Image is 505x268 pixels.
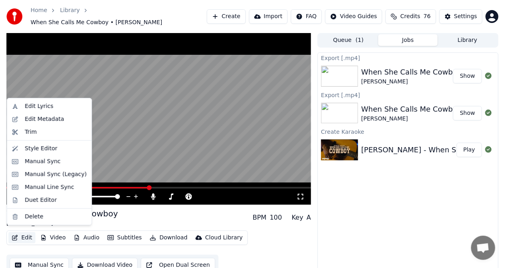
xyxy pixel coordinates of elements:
[319,34,378,46] button: Queue
[37,232,69,243] button: Video
[361,104,462,115] div: When She Calls Me Cowboy
[25,102,54,110] div: Edit Lyrics
[207,9,246,24] button: Create
[70,232,103,243] button: Audio
[438,34,497,46] button: Library
[291,9,322,24] button: FAQ
[457,143,482,157] button: Play
[292,213,303,222] div: Key
[471,236,495,260] div: Open chat
[8,232,35,243] button: Edit
[378,34,438,46] button: Jobs
[385,9,436,24] button: Credits76
[454,12,477,21] div: Settings
[453,69,482,83] button: Show
[25,145,58,153] div: Style Editor
[104,232,145,243] button: Subtitles
[25,170,87,179] div: Manual Sync (Legacy)
[31,19,162,27] span: When She Calls Me Cowboy • [PERSON_NAME]
[400,12,420,21] span: Credits
[31,6,47,15] a: Home
[270,213,282,222] div: 100
[424,12,431,21] span: 76
[205,234,243,242] div: Cloud Library
[6,8,23,25] img: youka
[25,158,61,166] div: Manual Sync
[453,106,482,120] button: Show
[325,9,382,24] button: Video Guides
[25,196,57,204] div: Duet Editor
[318,53,498,62] div: Export [.mp4]
[25,128,37,136] div: Trim
[31,6,207,27] nav: breadcrumb
[356,36,364,44] span: ( 1 )
[439,9,482,24] button: Settings
[25,213,43,221] div: Delete
[361,78,462,86] div: [PERSON_NAME]
[318,90,498,100] div: Export [.mp4]
[249,9,288,24] button: Import
[318,127,498,136] div: Create Karaoke
[361,115,462,123] div: [PERSON_NAME]
[307,213,311,222] div: A
[146,232,191,243] button: Download
[60,6,80,15] a: Library
[253,213,266,222] div: BPM
[25,115,64,123] div: Edit Metadata
[25,183,74,191] div: Manual Line Sync
[361,66,462,78] div: When She Calls Me Cowboy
